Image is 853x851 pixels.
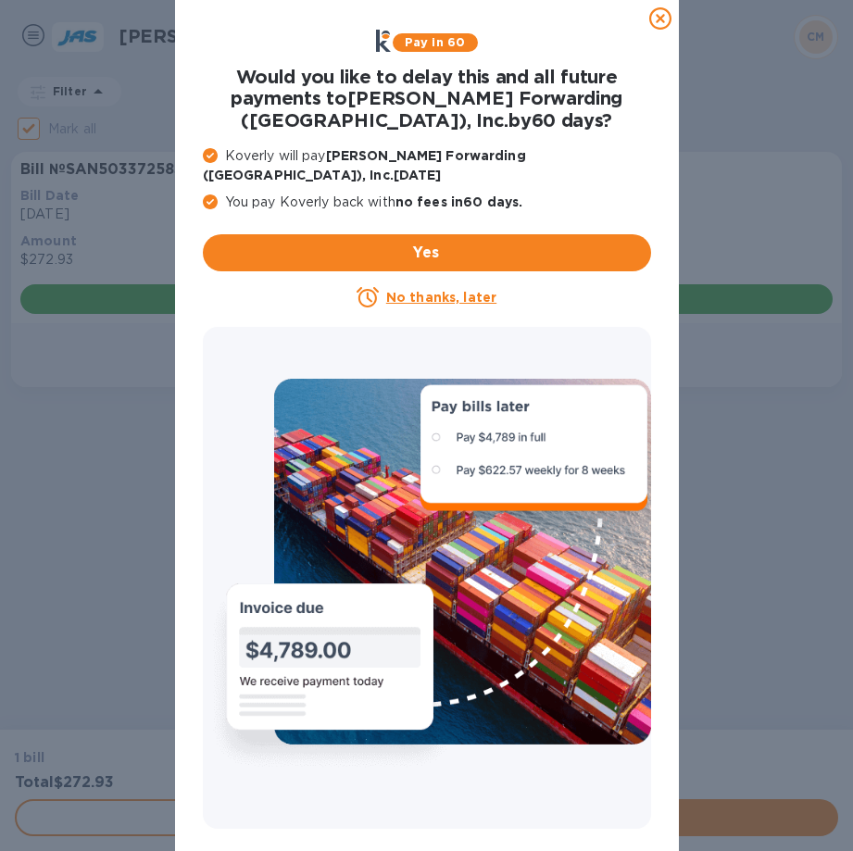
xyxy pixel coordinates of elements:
p: Koverly will pay [203,146,651,185]
p: You pay Koverly back with [203,193,651,212]
span: Yes [218,242,636,264]
b: [PERSON_NAME] Forwarding ([GEOGRAPHIC_DATA]), Inc. [DATE] [203,148,526,182]
b: Pay in 60 [405,35,465,49]
b: no fees in 60 days . [395,194,522,209]
h1: Would you like to delay this and all future payments to [PERSON_NAME] Forwarding ([GEOGRAPHIC_DAT... [203,67,651,131]
u: No thanks, later [386,290,496,305]
button: Yes [203,234,651,271]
